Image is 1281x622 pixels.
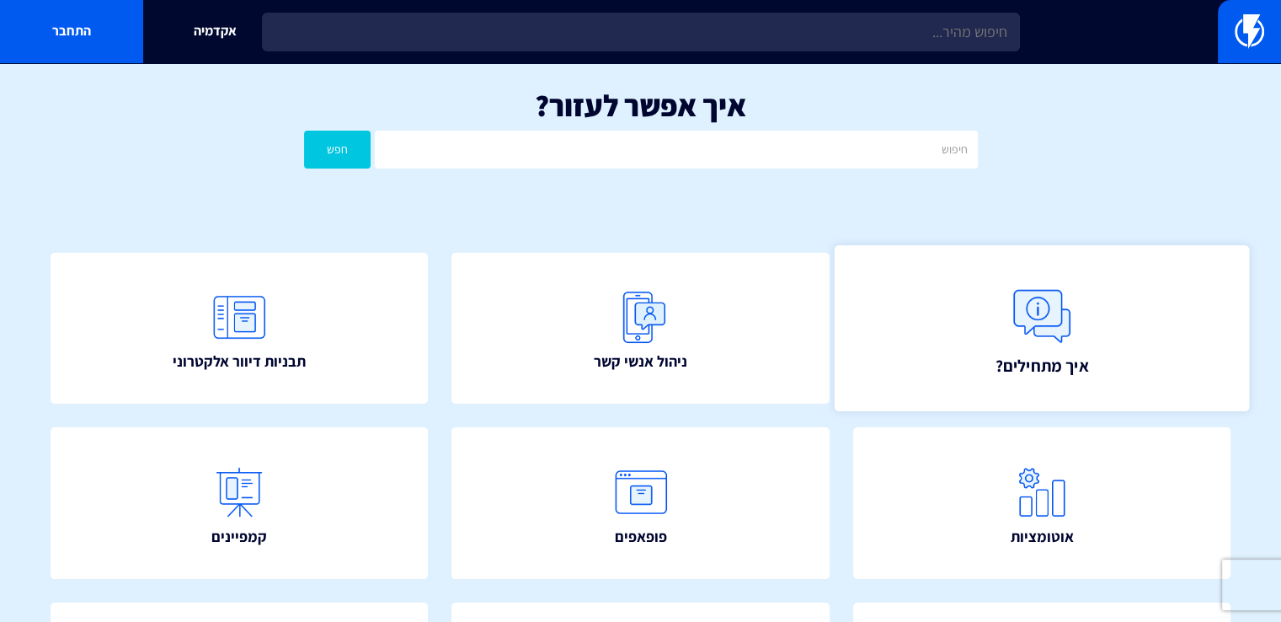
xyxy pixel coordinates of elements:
input: חיפוש מהיר... [262,13,1020,51]
span: פופאפים [615,526,667,548]
a: פופאפים [451,427,829,578]
span: אוטומציות [1010,526,1073,548]
a: אוטומציות [853,427,1230,578]
span: ניהול אנשי קשר [594,351,687,373]
a: קמפיינים [51,427,428,578]
h1: איך אפשר לעזור? [25,88,1256,122]
span: איך מתחילים? [995,353,1088,377]
a: תבניות דיוור אלקטרוני [51,253,428,404]
input: חיפוש [375,131,977,169]
span: קמפיינים [211,526,267,548]
span: תבניות דיוור אלקטרוני [173,351,306,373]
a: ניהול אנשי קשר [451,253,829,404]
button: חפש [304,131,371,169]
a: איך מתחילים? [834,245,1249,411]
